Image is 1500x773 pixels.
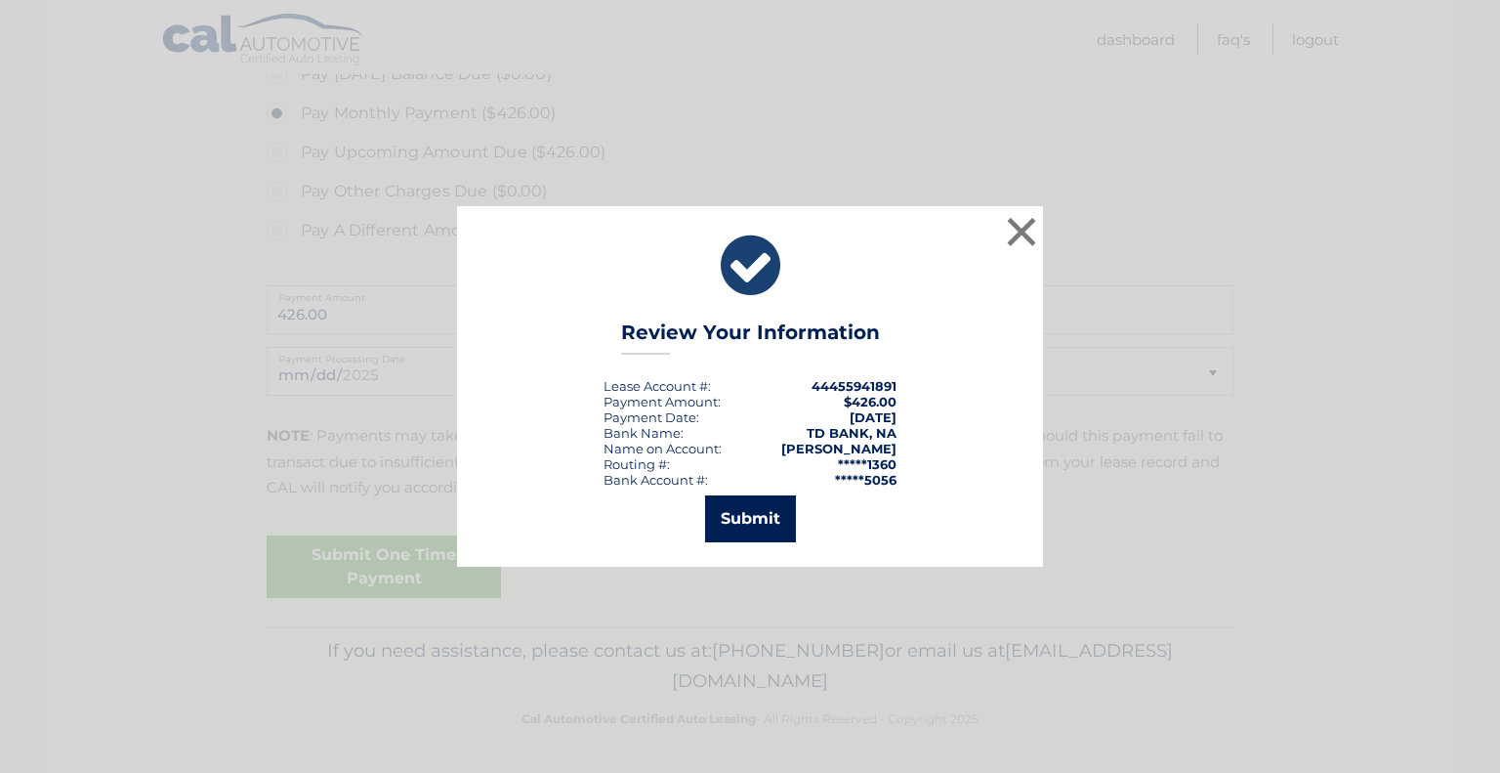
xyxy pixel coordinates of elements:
[604,394,721,409] div: Payment Amount:
[850,409,896,425] span: [DATE]
[604,409,699,425] div: :
[812,378,896,394] strong: 44455941891
[604,456,670,472] div: Routing #:
[844,394,896,409] span: $426.00
[705,495,796,542] button: Submit
[604,441,722,456] div: Name on Account:
[807,425,896,441] strong: TD BANK, NA
[1002,212,1041,251] button: ×
[781,441,896,456] strong: [PERSON_NAME]
[621,321,880,355] h3: Review Your Information
[604,378,711,394] div: Lease Account #:
[604,472,708,488] div: Bank Account #:
[604,425,684,441] div: Bank Name:
[604,409,696,425] span: Payment Date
